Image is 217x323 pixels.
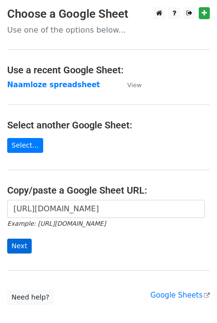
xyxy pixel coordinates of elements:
a: Naamloze spreadsheet [7,81,100,89]
a: Need help? [7,290,54,305]
h4: Select another Google Sheet: [7,119,210,131]
small: Example: [URL][DOMAIN_NAME] [7,220,106,227]
h3: Choose a Google Sheet [7,7,210,21]
a: Select... [7,138,43,153]
h4: Copy/paste a Google Sheet URL: [7,185,210,196]
small: View [127,81,142,89]
a: View [118,81,142,89]
h4: Use a recent Google Sheet: [7,64,210,76]
p: Use one of the options below... [7,25,210,35]
input: Next [7,239,32,254]
a: Google Sheets [150,291,210,300]
input: Paste your Google Sheet URL here [7,200,205,218]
